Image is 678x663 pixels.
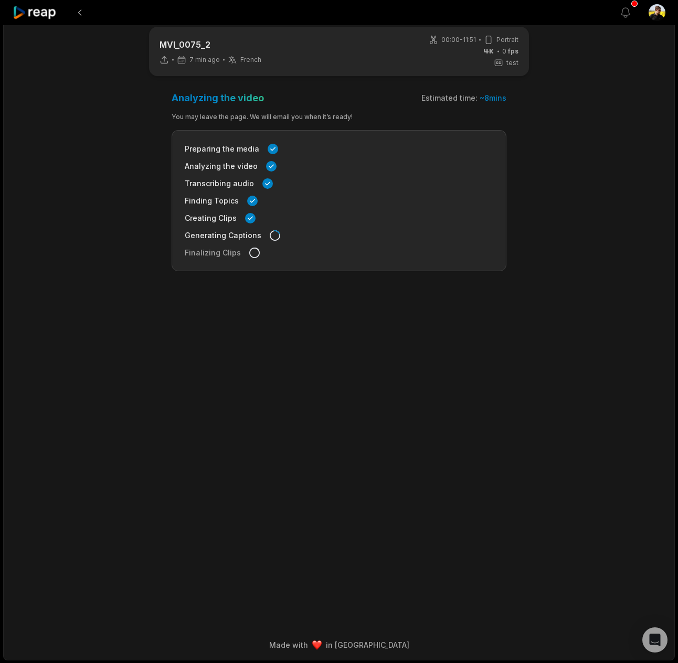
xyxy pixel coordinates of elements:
span: Portrait [496,35,518,45]
span: ~ 8 mins [480,93,506,102]
span: Generating Captions [185,230,261,241]
span: Analyzing the video [185,161,258,172]
span: Finalizing Clips [185,247,241,258]
span: Creating Clips [185,212,237,223]
span: French [240,56,261,64]
div: Open Intercom Messenger [642,627,668,653]
span: fps [508,47,518,55]
div: You may leave the page. We will email you when it’s ready! [172,112,506,122]
span: 00:00 - 11:51 [441,35,476,45]
img: heart emoji [312,640,322,650]
div: Made with in [GEOGRAPHIC_DATA] [13,639,665,650]
div: Estimated time: [421,93,506,103]
span: Finding Topics [185,195,239,206]
span: 7 min ago [189,56,220,64]
span: 0 [502,47,518,56]
span: Transcribing audio [185,178,254,189]
h3: Analyzing the video [172,92,264,104]
p: MVI_0075_2 [160,38,261,51]
span: Preparing the media [185,143,259,154]
span: test [506,58,518,68]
